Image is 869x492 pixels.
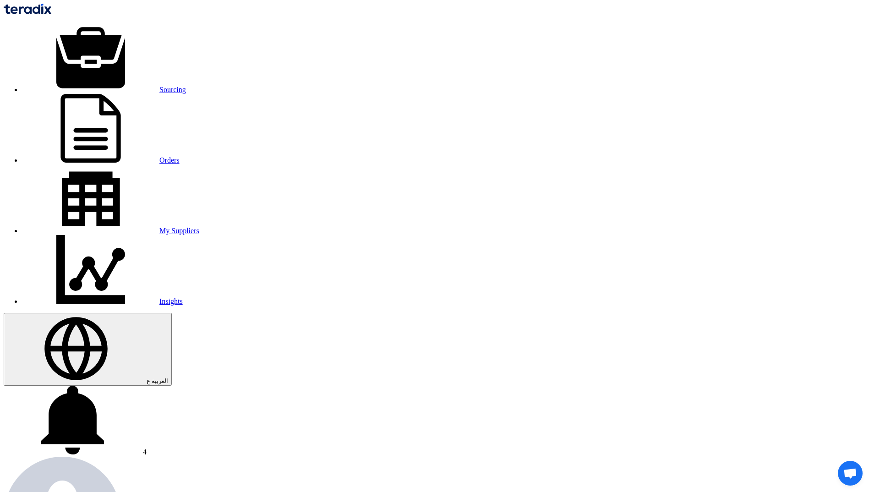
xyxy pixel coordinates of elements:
img: Teradix logo [4,4,51,14]
a: My Suppliers [22,227,199,235]
a: Insights [22,297,183,305]
span: 4 [143,448,147,456]
span: ع [147,377,150,384]
span: العربية [152,377,168,384]
a: Orders [22,156,180,164]
button: العربية ع [4,313,172,386]
a: Sourcing [22,86,186,93]
a: Open chat [838,461,863,486]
